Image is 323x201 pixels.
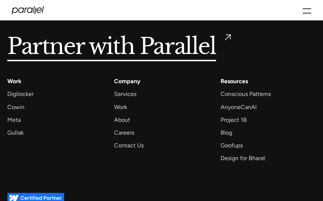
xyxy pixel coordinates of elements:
a: Conscious Patterns [221,89,271,99]
a: About [114,115,130,125]
a: Work [114,102,127,112]
a: AnyoneCanAI [221,102,257,112]
div: menu [303,6,311,15]
h5: Partner with Parallel [7,32,216,62]
a: Goofups [221,140,243,150]
a: Services [114,89,136,99]
a: Work [7,76,22,86]
a: Partner with Parallel [7,32,316,62]
a: Meta [7,115,21,125]
a: home [12,6,44,15]
a: Blog [221,128,232,138]
a: Cowin [7,102,24,112]
a: Project 1B [221,115,247,125]
a: Digilocker [7,89,34,99]
a: Company [114,76,140,86]
div: Resources [221,76,248,86]
a: Careers [114,128,134,138]
a: Design for Bharat [221,153,265,163]
a: Gullak [7,128,24,138]
a: Contact Us [114,140,144,150]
